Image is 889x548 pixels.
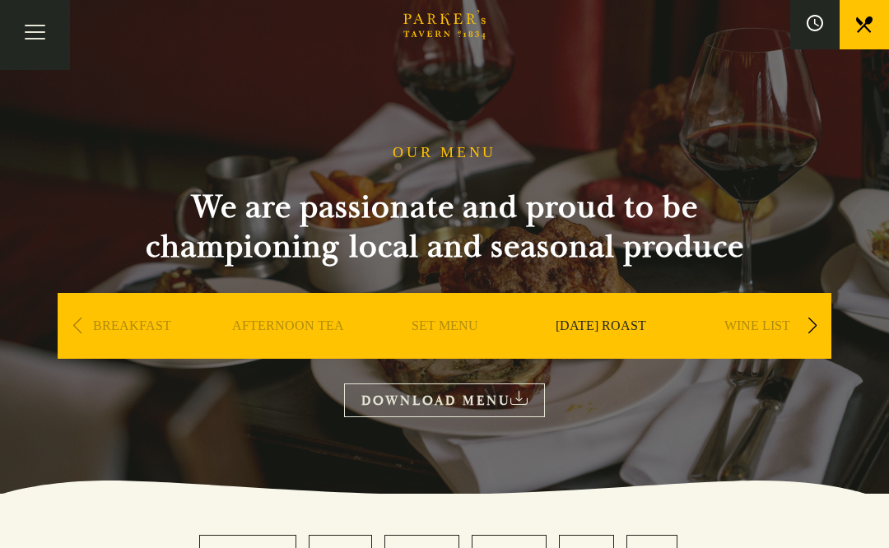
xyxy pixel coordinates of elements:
a: SET MENU [412,318,478,383]
a: DOWNLOAD MENU [344,383,545,417]
div: 3 / 9 [370,293,519,408]
h1: OUR MENU [393,144,496,162]
a: WINE LIST [724,318,790,383]
div: 1 / 9 [58,293,206,408]
h2: We are passionate and proud to be championing local and seasonal produce [115,188,774,267]
a: AFTERNOON TEA [232,318,344,383]
a: [DATE] ROAST [556,318,646,383]
div: Next slide [801,308,823,344]
div: 5 / 9 [683,293,831,408]
div: 2 / 9 [214,293,362,408]
div: 4 / 9 [527,293,675,408]
a: BREAKFAST [93,318,171,383]
div: Previous slide [66,308,88,344]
